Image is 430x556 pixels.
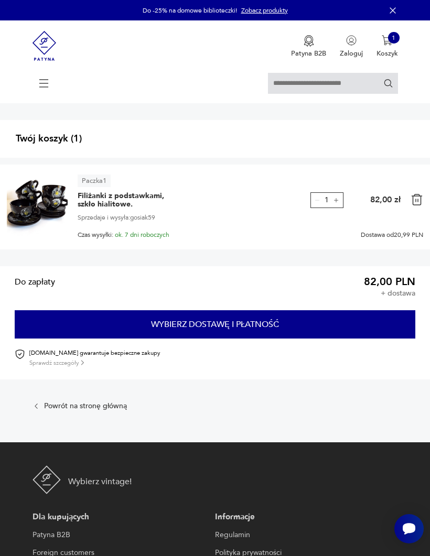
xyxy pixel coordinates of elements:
[33,465,61,494] img: Patyna - sklep z meblami i dekoracjami vintage
[15,349,25,359] img: Ikona certyfikatu
[81,360,84,365] img: Ikona strzałki w prawo
[78,231,169,239] span: Czas wysyłki:
[33,402,127,410] a: Powrót na stronę główną
[68,475,132,488] p: Wybierz vintage!
[388,32,400,43] div: 1
[15,310,415,338] button: Wybierz dostawę i płatność
[346,35,357,46] img: Ikonka użytkownika
[382,35,392,46] img: Ikona koszyka
[44,403,127,410] p: Powrót na stronę główną
[143,6,237,15] p: Do -25% na domowe biblioteczki!
[215,511,394,524] p: Informacje
[7,175,68,236] img: Filiżanki z podstawkami, szkło hialitowe.
[16,133,415,146] h2: Twój koszyk ( 1 )
[291,35,326,58] button: Patyna B2B
[115,231,169,239] span: ok. 7 dni roboczych
[241,6,288,15] a: Zobacz produkty
[381,289,415,298] p: + dostawa
[394,514,424,543] iframe: Smartsupp widget button
[370,194,401,206] p: 82,00 zł
[383,78,393,88] button: Szukaj
[361,231,423,239] span: Dostawa od 20,99 PLN
[29,359,84,367] button: Sprawdź szczegóły
[33,20,57,71] img: Patyna - sklep z meblami i dekoracjami vintage
[78,175,111,187] article: Paczka 1
[325,198,329,203] span: 1
[291,35,326,58] a: Ikona medaluPatyna B2B
[33,529,211,541] a: Patyna B2B
[29,349,160,367] div: [DOMAIN_NAME] gwarantuje bezpieczne zakupy
[33,511,211,524] p: Dla kupujących
[291,49,326,58] p: Patyna B2B
[15,279,55,286] span: Do zapłaty
[78,192,182,209] span: Filiżanki z podstawkami, szkło hialitowe.
[215,529,394,541] a: Regulamin
[78,212,155,223] span: Sprzedaje i wysyła: gosiak59
[304,35,314,47] img: Ikona medalu
[340,49,363,58] p: Zaloguj
[377,49,398,58] p: Koszyk
[364,279,415,286] span: 82,00 PLN
[340,35,363,58] button: Zaloguj
[411,193,423,206] img: Ikona kosza
[377,35,398,58] button: 1Koszyk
